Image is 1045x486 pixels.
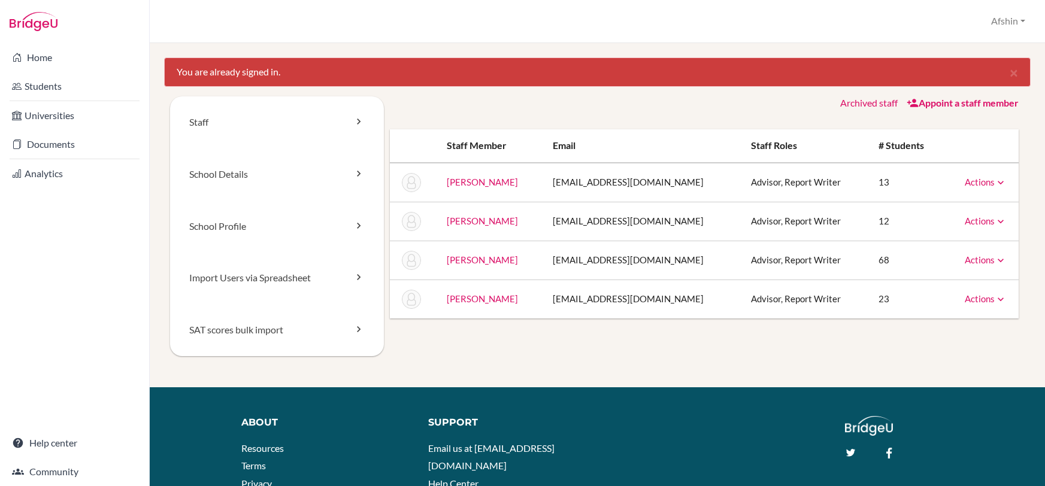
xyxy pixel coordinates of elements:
td: Advisor, Report Writer [741,280,869,318]
a: Home [2,45,147,69]
a: Staff [170,96,384,148]
td: [EMAIL_ADDRESS][DOMAIN_NAME] [543,202,742,241]
button: Afshin [986,10,1031,32]
span: × [1010,63,1018,81]
div: About [241,416,410,430]
th: Email [543,129,742,163]
td: Advisor, Report Writer [741,163,869,202]
div: You are already signed in. [164,57,1031,87]
img: Debby Olsen [402,212,421,231]
a: Actions [965,215,1007,226]
a: SAT scores bulk import [170,304,384,356]
img: Afshin Bahiraei [402,173,421,192]
a: Archived staff [840,97,898,108]
td: [EMAIL_ADDRESS][DOMAIN_NAME] [543,280,742,318]
th: # students [869,129,944,163]
td: 68 [869,241,944,280]
a: Actions [965,177,1007,187]
td: [EMAIL_ADDRESS][DOMAIN_NAME] [543,163,742,202]
td: Advisor, Report Writer [741,241,869,280]
td: 12 [869,202,944,241]
a: [PERSON_NAME] [447,254,518,265]
td: [EMAIL_ADDRESS][DOMAIN_NAME] [543,241,742,280]
a: Import Users via Spreadsheet [170,252,384,304]
img: logo_white@2x-f4f0deed5e89b7ecb1c2cc34c3e3d731f90f0f143d5ea2071677605dd97b5244.png [845,416,893,436]
img: Lisa Wagner [402,290,421,309]
a: Resources [241,442,284,454]
a: Community [2,460,147,484]
img: Pete Simano [402,251,421,270]
a: Documents [2,132,147,156]
a: [PERSON_NAME] [447,177,518,187]
td: 23 [869,280,944,318]
a: Actions [965,293,1007,304]
a: Students [2,74,147,98]
a: Help center [2,431,147,455]
a: [PERSON_NAME] [447,215,518,226]
div: Support [428,416,587,430]
td: Advisor, Report Writer [741,202,869,241]
img: Bridge-U [10,12,57,31]
a: Appoint a staff member [907,97,1019,108]
a: Actions [965,254,1007,265]
a: Terms [241,460,266,471]
a: Analytics [2,162,147,186]
button: Close [998,58,1030,87]
a: School Details [170,148,384,201]
a: [PERSON_NAME] [447,293,518,304]
a: School Profile [170,201,384,253]
td: 13 [869,163,944,202]
th: Staff roles [741,129,869,163]
a: Universities [2,104,147,127]
th: Staff member [437,129,543,163]
a: Email us at [EMAIL_ADDRESS][DOMAIN_NAME] [428,442,555,472]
